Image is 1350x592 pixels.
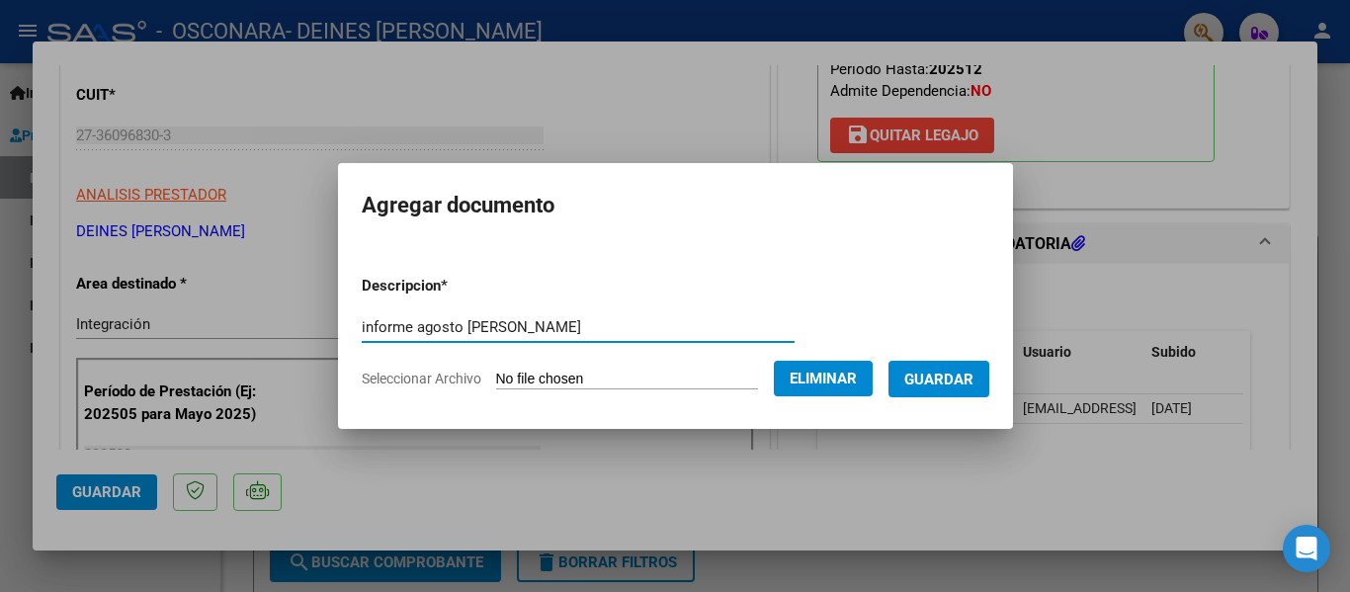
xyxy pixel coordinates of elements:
button: Eliminar [774,361,873,396]
h2: Agregar documento [362,187,989,224]
span: Eliminar [790,370,857,387]
div: Open Intercom Messenger [1283,525,1330,572]
span: Guardar [904,371,973,388]
span: Seleccionar Archivo [362,371,481,386]
button: Guardar [888,361,989,397]
p: Descripcion [362,275,550,297]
